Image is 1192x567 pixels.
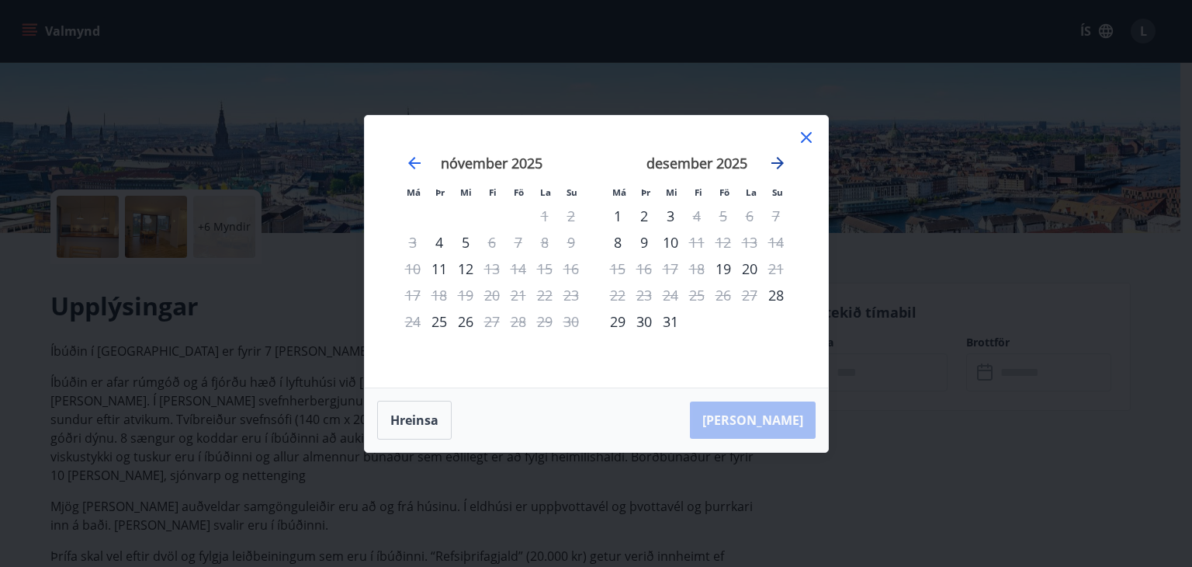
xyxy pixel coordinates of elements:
small: Mi [460,186,472,198]
strong: nóvember 2025 [441,154,542,172]
td: Not available. laugardagur, 22. nóvember 2025 [532,282,558,308]
td: Not available. föstudagur, 26. desember 2025 [710,282,736,308]
td: Choose miðvikudagur, 10. desember 2025 as your check-in date. It’s available. [657,229,684,256]
td: Not available. sunnudagur, 2. nóvember 2025 [558,203,584,229]
td: Not available. mánudagur, 22. desember 2025 [605,282,631,308]
div: Aðeins útritun í boði [479,229,505,256]
td: Not available. miðvikudagur, 19. nóvember 2025 [452,282,479,308]
td: Choose sunnudagur, 28. desember 2025 as your check-in date. It’s available. [763,282,789,308]
small: Fö [719,186,729,198]
div: 10 [657,229,684,256]
td: Not available. sunnudagur, 7. desember 2025 [763,203,789,229]
td: Choose þriðjudagur, 30. desember 2025 as your check-in date. It’s available. [631,308,657,335]
div: 29 [605,308,631,335]
div: 5 [452,229,479,256]
td: Not available. fimmtudagur, 20. nóvember 2025 [479,282,505,308]
td: Not available. laugardagur, 13. desember 2025 [736,229,763,256]
td: Choose þriðjudagur, 25. nóvember 2025 as your check-in date. It’s available. [426,308,452,335]
td: Not available. laugardagur, 8. nóvember 2025 [532,229,558,256]
div: Move forward to switch to the next month. [768,154,787,172]
td: Not available. sunnudagur, 14. desember 2025 [763,229,789,256]
td: Not available. laugardagur, 27. desember 2025 [736,282,763,308]
td: Choose miðvikudagur, 5. nóvember 2025 as your check-in date. It’s available. [452,229,479,256]
td: Not available. þriðjudagur, 18. nóvember 2025 [426,282,452,308]
td: Choose miðvikudagur, 26. nóvember 2025 as your check-in date. It’s available. [452,308,479,335]
div: 3 [657,203,684,229]
td: Choose miðvikudagur, 31. desember 2025 as your check-in date. It’s available. [657,308,684,335]
td: Choose mánudagur, 1. desember 2025 as your check-in date. It’s available. [605,203,631,229]
td: Not available. fimmtudagur, 18. desember 2025 [684,256,710,282]
td: Choose þriðjudagur, 11. nóvember 2025 as your check-in date. It’s available. [426,256,452,282]
div: Aðeins útritun í boði [763,256,789,282]
td: Not available. mánudagur, 24. nóvember 2025 [400,308,426,335]
td: Not available. mánudagur, 15. desember 2025 [605,256,631,282]
div: Aðeins útritun í boði [479,308,505,335]
strong: desember 2025 [646,154,747,172]
div: Aðeins innritun í boði [763,282,789,308]
td: Not available. miðvikudagur, 24. desember 2025 [657,282,684,308]
td: Choose laugardagur, 20. desember 2025 as your check-in date. It’s available. [736,256,763,282]
td: Not available. fimmtudagur, 4. desember 2025 [684,203,710,229]
td: Not available. þriðjudagur, 16. desember 2025 [631,256,657,282]
div: Aðeins innritun í boði [605,229,631,256]
div: Aðeins útritun í boði [532,203,558,229]
div: 2 [631,203,657,229]
td: Not available. mánudagur, 10. nóvember 2025 [400,256,426,282]
small: Þr [435,186,445,198]
td: Choose mánudagur, 29. desember 2025 as your check-in date. It’s available. [605,308,631,335]
small: Má [612,186,626,198]
div: Aðeins innritun í boði [426,256,452,282]
div: Aðeins útritun í boði [684,229,710,256]
td: Not available. föstudagur, 14. nóvember 2025 [505,256,532,282]
div: 20 [736,256,763,282]
td: Not available. föstudagur, 21. nóvember 2025 [505,282,532,308]
td: Not available. laugardagur, 6. desember 2025 [736,203,763,229]
div: Aðeins innritun í boði [426,229,452,256]
small: La [540,186,551,198]
td: Choose þriðjudagur, 2. desember 2025 as your check-in date. It’s available. [631,203,657,229]
small: La [746,186,757,198]
div: Aðeins innritun í boði [605,203,631,229]
td: Not available. fimmtudagur, 6. nóvember 2025 [479,229,505,256]
div: 26 [452,308,479,335]
small: Má [407,186,421,198]
td: Not available. föstudagur, 5. desember 2025 [710,203,736,229]
button: Hreinsa [377,401,452,440]
td: Choose föstudagur, 19. desember 2025 as your check-in date. It’s available. [710,256,736,282]
td: Not available. sunnudagur, 9. nóvember 2025 [558,229,584,256]
td: Not available. laugardagur, 29. nóvember 2025 [532,308,558,335]
td: Not available. miðvikudagur, 17. desember 2025 [657,256,684,282]
small: Su [772,186,783,198]
div: 9 [631,229,657,256]
td: Not available. fimmtudagur, 11. desember 2025 [684,229,710,256]
small: Su [567,186,577,198]
td: Not available. föstudagur, 7. nóvember 2025 [505,229,532,256]
div: Aðeins útritun í boði [479,256,505,282]
div: Move backward to switch to the previous month. [405,154,424,172]
small: Þr [641,186,650,198]
td: Not available. föstudagur, 28. nóvember 2025 [505,308,532,335]
td: Not available. þriðjudagur, 23. desember 2025 [631,282,657,308]
td: Choose þriðjudagur, 4. nóvember 2025 as your check-in date. It’s available. [426,229,452,256]
td: Choose þriðjudagur, 9. desember 2025 as your check-in date. It’s available. [631,229,657,256]
td: Not available. föstudagur, 12. desember 2025 [710,229,736,256]
small: Fö [514,186,524,198]
td: Not available. fimmtudagur, 27. nóvember 2025 [479,308,505,335]
div: Aðeins innritun í boði [710,256,736,282]
div: Calendar [383,134,809,369]
div: 12 [452,256,479,282]
div: Aðeins innritun í boði [426,308,452,335]
td: Not available. mánudagur, 3. nóvember 2025 [400,229,426,256]
td: Not available. sunnudagur, 30. nóvember 2025 [558,308,584,335]
td: Not available. laugardagur, 1. nóvember 2025 [532,203,558,229]
td: Choose mánudagur, 8. desember 2025 as your check-in date. It’s available. [605,229,631,256]
td: Not available. fimmtudagur, 13. nóvember 2025 [479,256,505,282]
td: Not available. sunnudagur, 23. nóvember 2025 [558,282,584,308]
td: Not available. laugardagur, 15. nóvember 2025 [532,256,558,282]
div: 31 [657,308,684,335]
small: Mi [666,186,677,198]
div: 30 [631,308,657,335]
td: Choose miðvikudagur, 12. nóvember 2025 as your check-in date. It’s available. [452,256,479,282]
small: Fi [489,186,497,198]
td: Choose miðvikudagur, 3. desember 2025 as your check-in date. It’s available. [657,203,684,229]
